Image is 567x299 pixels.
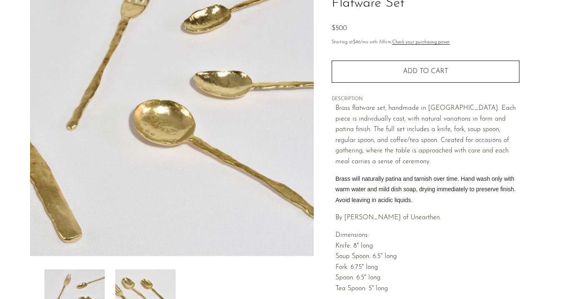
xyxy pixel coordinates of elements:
button: Add to cart [332,61,519,82]
a: Check your purchasing power - Learn more about Affirm Financing (opens in modal) [392,40,450,45]
span: Add to cart [403,68,448,75]
span: Brass will naturally patina and tarnish over time. Hand wash only with warm water and mild dish s... [335,175,516,203]
p: Starting at /mo with Affirm. [332,39,519,46]
span: $46 [353,40,360,45]
p: Dimensions: Knife: 8" long Soup Spoon: 6.5" long Fork: 6.75" long Spoon: 6.5" long Tea Spoon: 5" ... [335,230,519,294]
p: Brass flatware set, handmade in [GEOGRAPHIC_DATA]. Each piece is individually cast, with natural ... [335,103,519,167]
p: By [PERSON_NAME] of Unearthen. [335,213,519,223]
span: $500 [332,25,347,32]
span: DESCRIPTION [332,96,519,103]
